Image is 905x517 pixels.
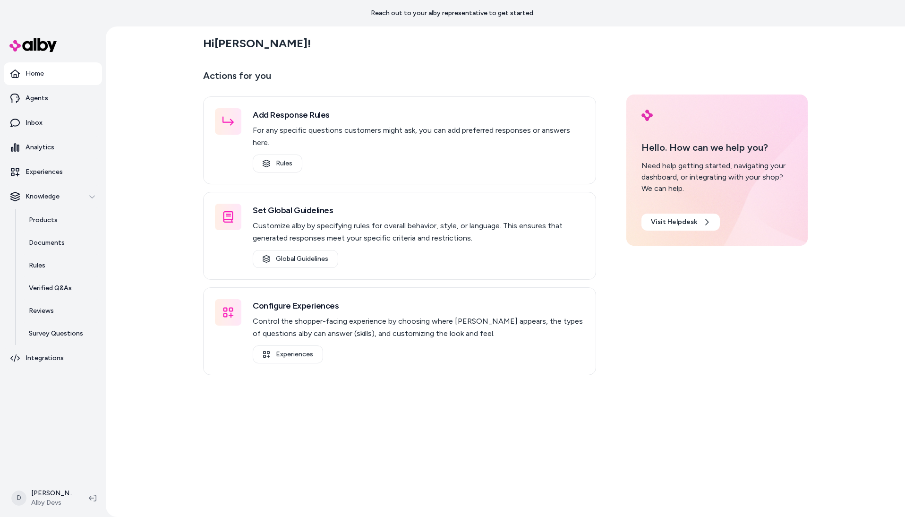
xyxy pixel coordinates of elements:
[29,238,65,248] p: Documents
[26,69,44,78] p: Home
[31,498,74,508] span: Alby Devs
[26,118,43,128] p: Inbox
[26,94,48,103] p: Agents
[253,250,338,268] a: Global Guidelines
[9,38,57,52] img: alby Logo
[253,155,302,172] a: Rules
[29,329,83,338] p: Survey Questions
[4,87,102,110] a: Agents
[203,36,311,51] h2: Hi [PERSON_NAME] !
[253,108,584,121] h3: Add Response Rules
[253,220,584,244] p: Customize alby by specifying rules for overall behavior, style, or language. This ensures that ge...
[253,345,323,363] a: Experiences
[26,353,64,363] p: Integrations
[253,315,584,340] p: Control the shopper-facing experience by choosing where [PERSON_NAME] appears, the types of quest...
[4,62,102,85] a: Home
[19,232,102,254] a: Documents
[253,299,584,312] h3: Configure Experiences
[26,143,54,152] p: Analytics
[29,306,54,316] p: Reviews
[19,209,102,232] a: Products
[4,136,102,159] a: Analytics
[19,322,102,345] a: Survey Questions
[26,192,60,201] p: Knowledge
[29,261,45,270] p: Rules
[19,254,102,277] a: Rules
[641,110,653,121] img: alby Logo
[641,140,793,155] p: Hello. How can we help you?
[4,161,102,183] a: Experiences
[641,214,720,231] a: Visit Helpdesk
[6,483,81,513] button: D[PERSON_NAME]Alby Devs
[11,491,26,506] span: D
[29,215,58,225] p: Products
[19,300,102,322] a: Reviews
[253,124,584,149] p: For any specific questions customers might ask, you can add preferred responses or answers here.
[203,68,596,91] p: Actions for you
[26,167,63,177] p: Experiences
[253,204,584,217] h3: Set Global Guidelines
[4,185,102,208] button: Knowledge
[19,277,102,300] a: Verified Q&As
[371,9,535,18] p: Reach out to your alby representative to get started.
[641,160,793,194] div: Need help getting started, navigating your dashboard, or integrating with your shop? We can help.
[4,112,102,134] a: Inbox
[4,347,102,370] a: Integrations
[29,284,72,293] p: Verified Q&As
[31,489,74,498] p: [PERSON_NAME]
